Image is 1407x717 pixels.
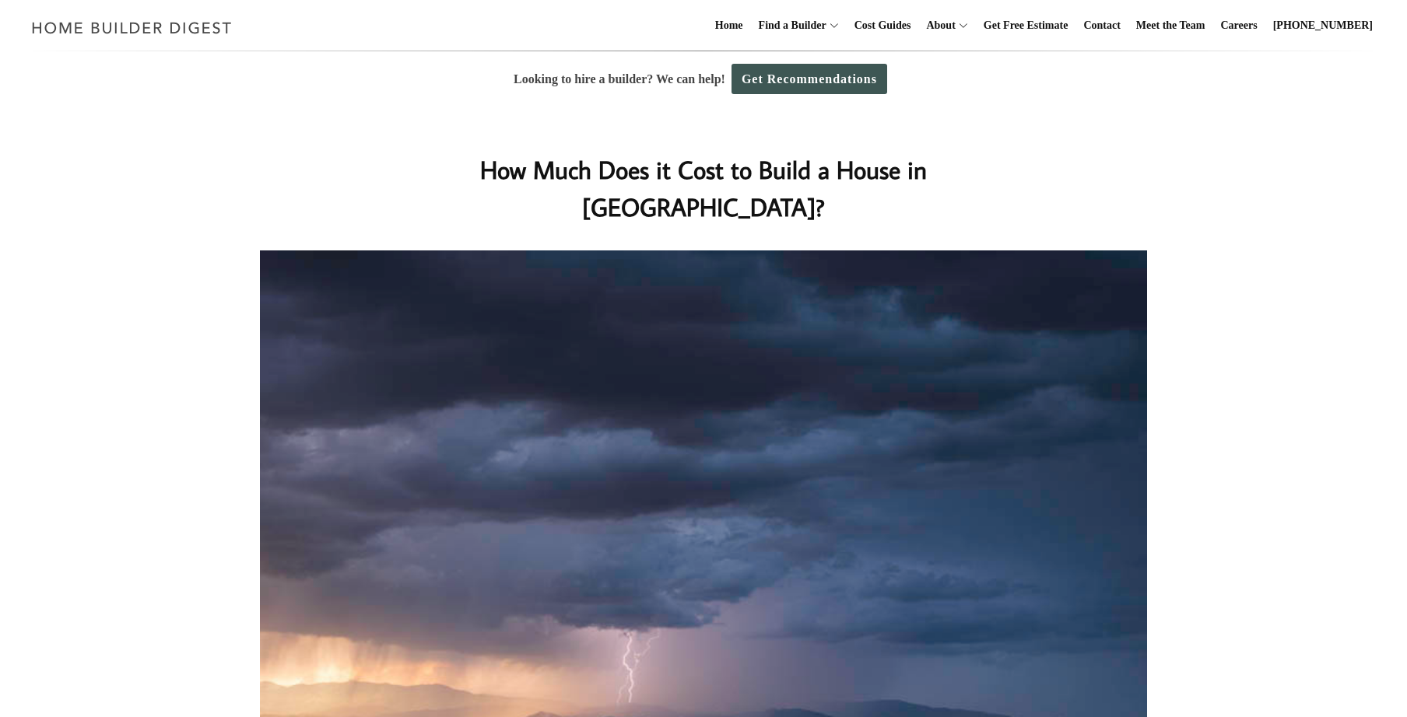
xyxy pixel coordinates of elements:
a: About [920,1,955,51]
h1: How Much Does it Cost to Build a House in [GEOGRAPHIC_DATA]? [393,151,1014,226]
a: Get Recommendations [732,64,887,94]
img: Home Builder Digest [25,12,239,43]
a: Find a Builder [753,1,826,51]
a: Get Free Estimate [977,1,1075,51]
a: Careers [1215,1,1264,51]
a: [PHONE_NUMBER] [1267,1,1379,51]
a: Meet the Team [1130,1,1212,51]
a: Contact [1077,1,1126,51]
a: Home [709,1,749,51]
a: Cost Guides [848,1,918,51]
